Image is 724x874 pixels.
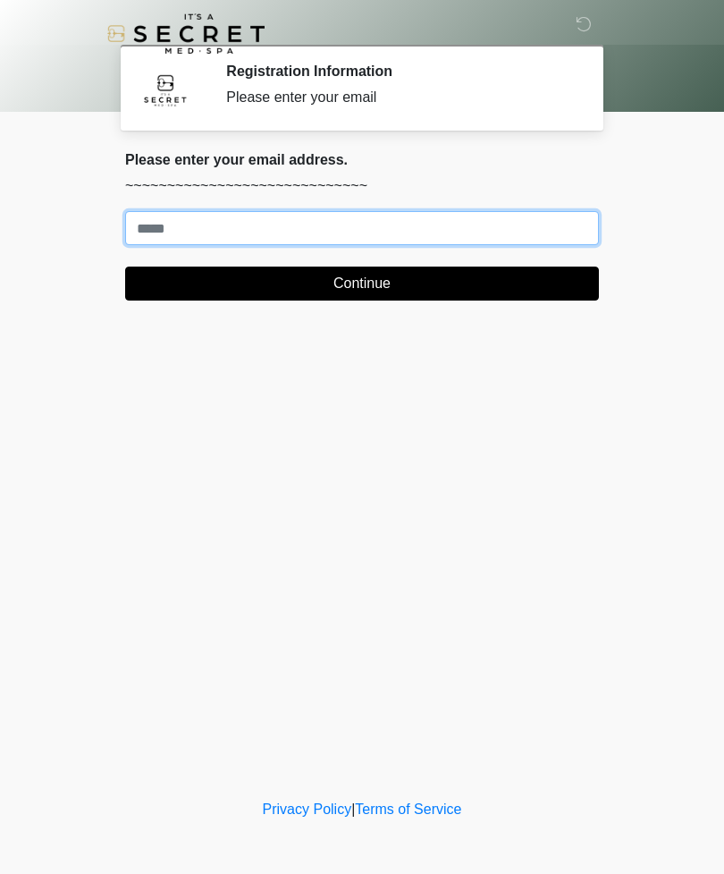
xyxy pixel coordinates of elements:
div: Please enter your email [226,87,572,108]
img: Agent Avatar [139,63,192,116]
a: Terms of Service [355,802,461,817]
h2: Registration Information [226,63,572,80]
a: | [351,802,355,817]
a: Privacy Policy [263,802,352,817]
button: Continue [125,267,599,301]
h2: Please enter your email address. [125,151,599,168]
p: ~~~~~~~~~~~~~~~~~~~~~~~~~~~~~ [125,175,599,197]
img: It's A Secret Med Spa Logo [107,13,265,54]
